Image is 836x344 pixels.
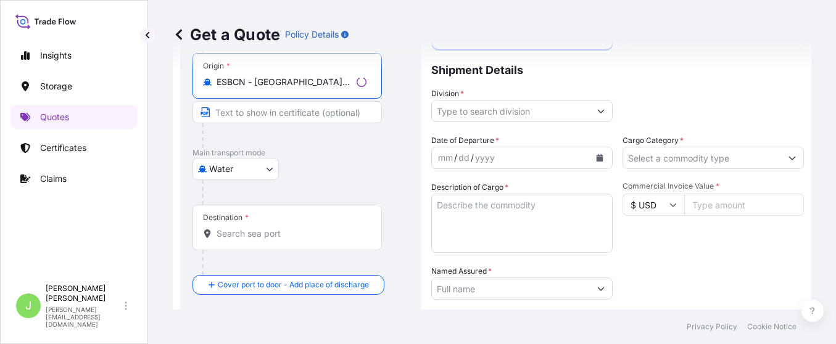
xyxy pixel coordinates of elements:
a: Insights [10,43,138,68]
input: Select a commodity type [623,147,781,169]
a: Quotes [10,105,138,129]
p: [PERSON_NAME] [PERSON_NAME] [46,284,122,303]
input: Full name [432,277,590,300]
div: Loading [357,77,366,87]
button: Show suggestions [781,147,803,169]
div: / [454,150,457,165]
input: Text to appear on certificate [192,101,382,123]
span: Date of Departure [431,134,499,147]
p: Certificates [40,142,86,154]
div: month, [437,150,454,165]
p: Quotes [40,111,69,123]
a: Privacy Policy [687,322,737,332]
span: Cover port to door - Add place of discharge [218,279,369,291]
p: Shipment Details [431,51,804,88]
a: Claims [10,166,138,191]
div: Destination [203,213,249,223]
span: Commercial Invoice Value [623,181,804,191]
label: Named Assured [431,265,492,277]
a: Cookie Notice [747,322,797,332]
input: Type amount [684,194,804,216]
p: [PERSON_NAME][EMAIL_ADDRESS][DOMAIN_NAME] [46,306,122,328]
a: Certificates [10,136,138,160]
label: Description of Cargo [431,181,508,194]
label: Cargo Category [623,134,684,147]
div: / [471,150,474,165]
input: Type to search division [432,100,590,122]
button: Select transport [192,158,279,180]
p: Policy Details [285,28,339,41]
input: Origin [217,76,352,88]
p: Get a Quote [173,25,280,44]
p: Claims [40,173,67,185]
a: Storage [10,74,138,99]
span: Water [209,163,233,175]
label: Division [431,88,464,100]
button: Calendar [590,148,610,168]
p: Insights [40,49,72,62]
div: year, [474,150,496,165]
span: J [25,300,31,312]
div: day, [457,150,471,165]
button: Cover port to door - Add place of discharge [192,275,384,295]
p: Storage [40,80,72,92]
button: Show suggestions [590,277,612,300]
button: Show suggestions [590,100,612,122]
p: Main transport mode [192,148,409,158]
input: Destination [217,227,366,240]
